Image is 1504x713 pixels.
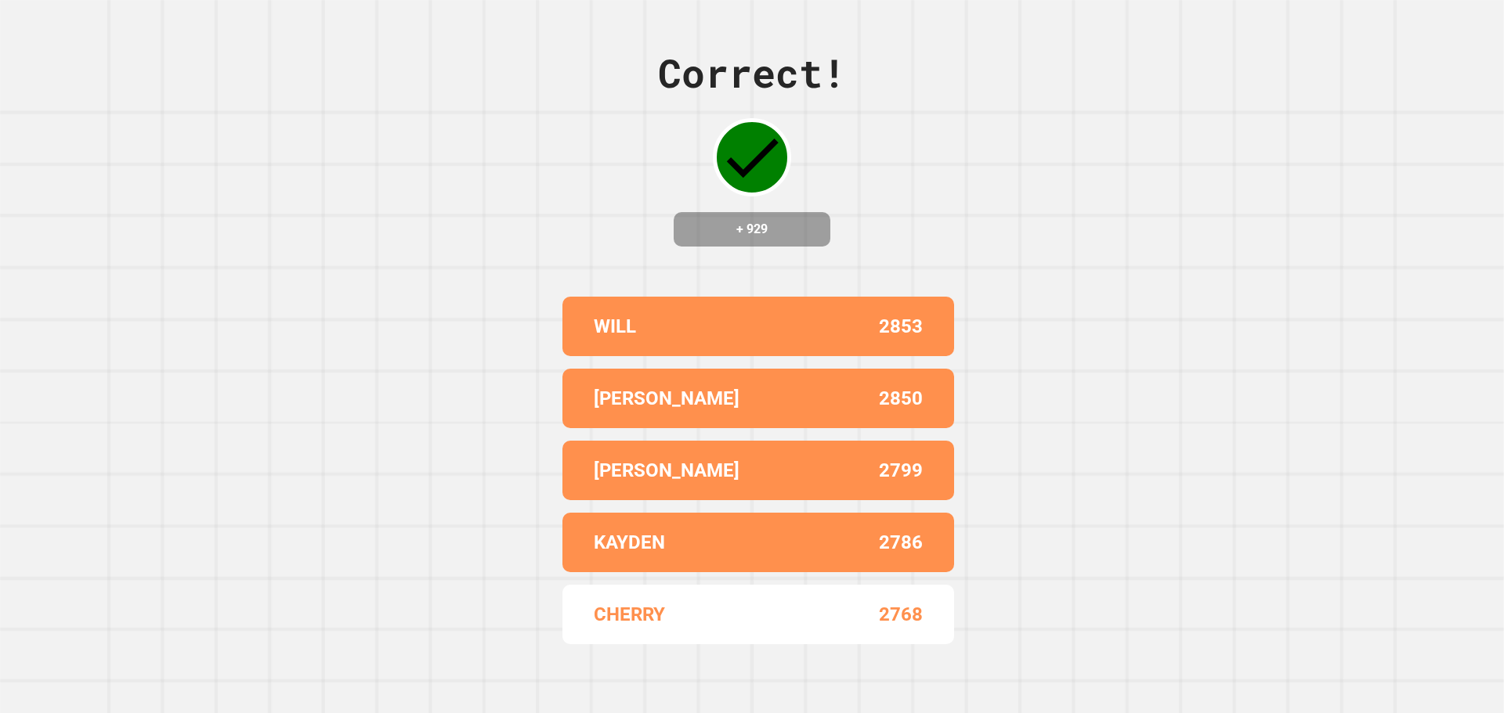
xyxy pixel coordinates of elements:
p: 2850 [879,384,923,412]
p: 2786 [879,528,923,556]
p: KAYDEN [594,528,665,556]
p: 2768 [879,600,923,628]
p: [PERSON_NAME] [594,456,739,484]
p: 2853 [879,312,923,340]
div: Correct! [658,44,846,103]
h4: + 929 [689,220,815,239]
p: [PERSON_NAME] [594,384,739,412]
p: 2799 [879,456,923,484]
p: CHERRY [594,600,665,628]
p: WILL [594,312,636,340]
